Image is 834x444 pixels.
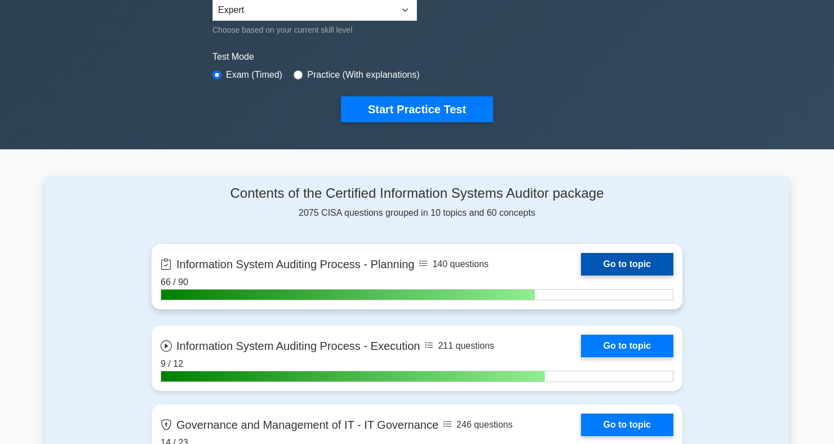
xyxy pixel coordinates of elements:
[307,68,419,82] label: Practice (With explanations)
[212,50,622,64] label: Test Mode
[212,23,417,37] div: Choose based on your current skill level
[581,414,673,436] a: Go to topic
[341,96,493,122] button: Start Practice Test
[226,68,282,82] label: Exam (Timed)
[581,253,673,276] a: Go to topic
[152,185,682,220] div: 2075 CISA questions grouped in 10 topics and 60 concepts
[581,335,673,357] a: Go to topic
[152,185,682,202] h4: Contents of the Certified Information Systems Auditor package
